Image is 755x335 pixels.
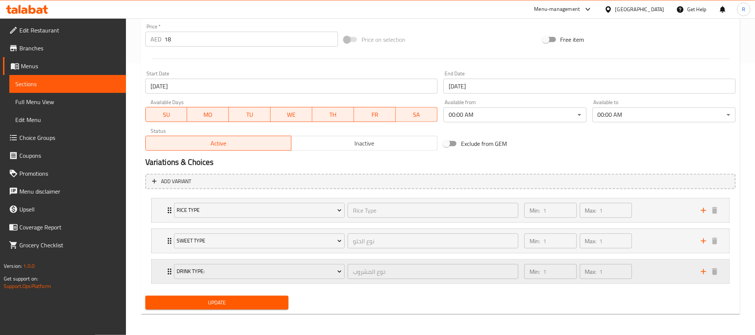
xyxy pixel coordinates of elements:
[19,187,120,196] span: Menu disclaimer
[145,226,736,256] li: Expand
[530,267,540,276] p: Min:
[187,107,229,122] button: MO
[229,107,271,122] button: TU
[3,165,126,182] a: Promotions
[4,281,51,291] a: Support.OpsPlatform
[15,97,120,106] span: Full Menu View
[19,205,120,214] span: Upsell
[19,241,120,250] span: Grocery Checklist
[698,235,709,247] button: add
[3,129,126,147] a: Choice Groups
[593,107,736,122] div: 00:00 AM
[3,21,126,39] a: Edit Restaurant
[19,169,120,178] span: Promotions
[177,206,342,215] span: Rice Type
[443,107,587,122] div: 00:00 AM
[145,296,288,310] button: Update
[709,205,720,216] button: delete
[174,234,345,248] button: Sweet Type
[9,93,126,111] a: Full Menu View
[530,206,540,215] p: Min:
[315,109,351,120] span: TH
[19,133,120,142] span: Choice Groups
[291,136,437,151] button: Inactive
[161,177,191,186] span: Add variant
[152,229,729,253] div: Expand
[149,109,184,120] span: SU
[145,256,736,287] li: Expand
[9,111,126,129] a: Edit Menu
[361,35,405,44] span: Price on selection
[585,206,597,215] p: Max:
[190,109,226,120] span: MO
[3,218,126,236] a: Coverage Report
[19,26,120,35] span: Edit Restaurant
[174,264,345,279] button: Drink Type:
[145,195,736,226] li: Expand
[3,39,126,57] a: Branches
[271,107,312,122] button: WE
[3,182,126,200] a: Menu disclaimer
[530,237,540,245] p: Min:
[19,44,120,53] span: Branches
[396,107,437,122] button: SA
[152,260,729,284] div: Expand
[698,205,709,216] button: add
[19,151,120,160] span: Coupons
[615,5,664,13] div: [GEOGRAPHIC_DATA]
[3,236,126,254] a: Grocery Checklist
[177,267,342,276] span: Drink Type:
[742,5,745,13] span: R
[145,157,736,168] h2: Variations & Choices
[15,115,120,124] span: Edit Menu
[3,200,126,218] a: Upsell
[15,79,120,88] span: Sections
[585,267,597,276] p: Max:
[174,203,345,218] button: Rice Type
[152,198,729,222] div: Expand
[312,107,354,122] button: TH
[560,35,584,44] span: Free item
[151,35,161,44] p: AED
[585,237,597,245] p: Max:
[357,109,393,120] span: FR
[709,266,720,277] button: delete
[145,174,736,189] button: Add variant
[149,138,289,149] span: Active
[232,109,268,120] span: TU
[698,266,709,277] button: add
[709,235,720,247] button: delete
[145,107,187,122] button: SU
[294,138,435,149] span: Inactive
[21,62,120,71] span: Menus
[4,274,38,284] span: Get support on:
[461,139,507,148] span: Exclude from GEM
[177,236,342,245] span: Sweet Type
[4,261,22,271] span: Version:
[354,107,396,122] button: FR
[9,75,126,93] a: Sections
[274,109,309,120] span: WE
[151,298,282,307] span: Update
[534,5,580,14] div: Menu-management
[3,147,126,165] a: Coupons
[164,32,338,47] input: Please enter price
[19,223,120,232] span: Coverage Report
[399,109,435,120] span: SA
[3,57,126,75] a: Menus
[23,261,35,271] span: 1.0.0
[145,136,292,151] button: Active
